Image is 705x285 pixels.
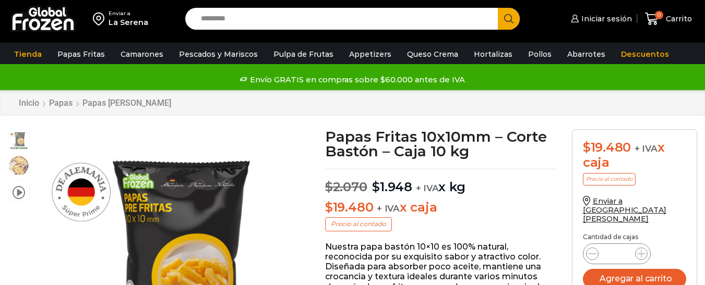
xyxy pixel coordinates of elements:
a: Inicio [18,98,40,108]
nav: Breadcrumb [18,98,172,108]
a: Papas [PERSON_NAME] [82,98,172,108]
span: 10×10 [8,155,29,176]
span: 0 [655,11,663,19]
a: Pescados y Mariscos [174,44,263,64]
input: Product quantity [607,246,627,261]
p: Precio al contado [325,217,392,231]
p: Cantidad de cajas [583,233,686,241]
a: Abarrotes [562,44,611,64]
span: $ [325,179,333,194]
span: 10×10 [8,130,29,151]
bdi: 19.480 [325,200,373,215]
span: + IVA [377,203,400,214]
span: Iniciar sesión [579,14,632,24]
div: La Serena [109,17,148,28]
span: + IVA [416,183,439,193]
span: $ [325,200,333,215]
span: + IVA [635,143,658,154]
a: Papas Fritas [52,44,110,64]
p: x kg [325,169,556,195]
a: Papas [49,98,73,108]
a: Tienda [9,44,47,64]
bdi: 19.480 [583,140,631,155]
a: Descuentos [616,44,674,64]
img: address-field-icon.svg [93,10,109,28]
span: $ [583,140,591,155]
a: Pulpa de Frutas [268,44,339,64]
a: Enviar a [GEOGRAPHIC_DATA][PERSON_NAME] [583,196,666,224]
a: Hortalizas [469,44,518,64]
a: Camarones [115,44,169,64]
span: Carrito [663,14,692,24]
p: x caja [325,200,556,215]
bdi: 1.948 [372,179,412,194]
a: Pollos [523,44,557,64]
h1: Papas Fritas 10x10mm – Corte Bastón – Caja 10 kg [325,129,556,158]
div: x caja [583,140,686,170]
bdi: 2.070 [325,179,367,194]
a: 0 Carrito [642,7,695,31]
p: Precio al contado [583,173,636,185]
div: Enviar a [109,10,148,17]
a: Iniciar sesión [568,8,632,29]
a: Appetizers [344,44,397,64]
span: $ [372,179,380,194]
a: Queso Crema [402,44,463,64]
button: Search button [498,8,520,30]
